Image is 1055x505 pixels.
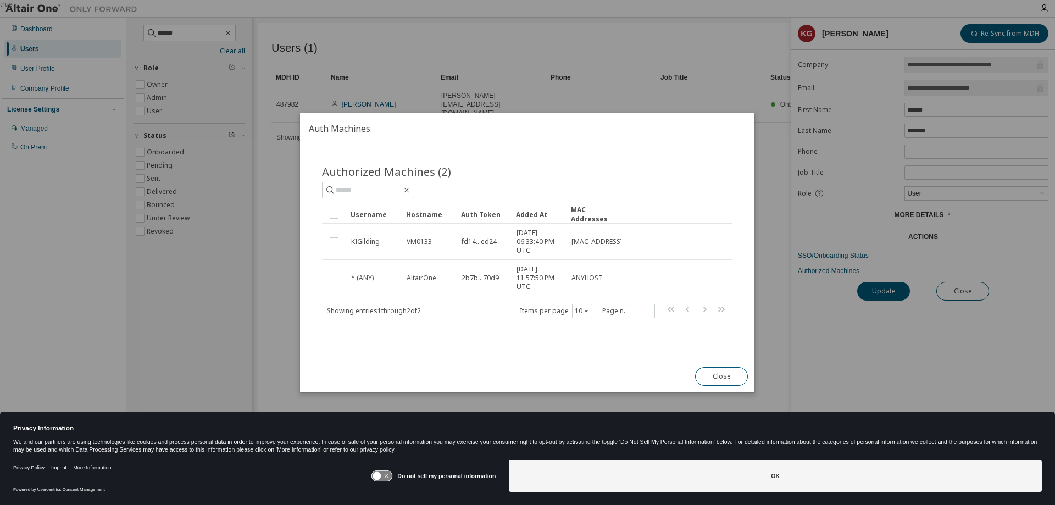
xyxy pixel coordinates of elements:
[572,237,623,246] span: [MAC_ADDRESS]
[603,303,656,318] span: Page n.
[407,237,432,246] span: VM0133
[407,274,437,282] span: AltairOne
[300,113,754,144] h2: Auth Machines
[351,274,374,282] span: * (ANY)
[571,205,618,224] div: MAC Addresses
[462,206,508,223] div: Auth Token
[462,274,499,282] span: 2b7b...70d9
[462,237,497,246] span: fd14...ed24
[351,206,397,223] div: Username
[322,164,451,179] span: Authorized Machines (2)
[407,206,453,223] div: Hostname
[520,303,593,318] span: Items per page
[517,206,563,223] div: Added At
[696,367,748,386] button: Close
[327,306,421,315] span: Showing entries 1 through 2 of 2
[517,229,562,255] span: [DATE] 06:33:40 PM UTC
[517,265,562,291] span: [DATE] 11:57:50 PM UTC
[575,306,590,315] button: 10
[351,237,380,246] span: KIGilding
[572,274,603,282] span: ANYHOST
